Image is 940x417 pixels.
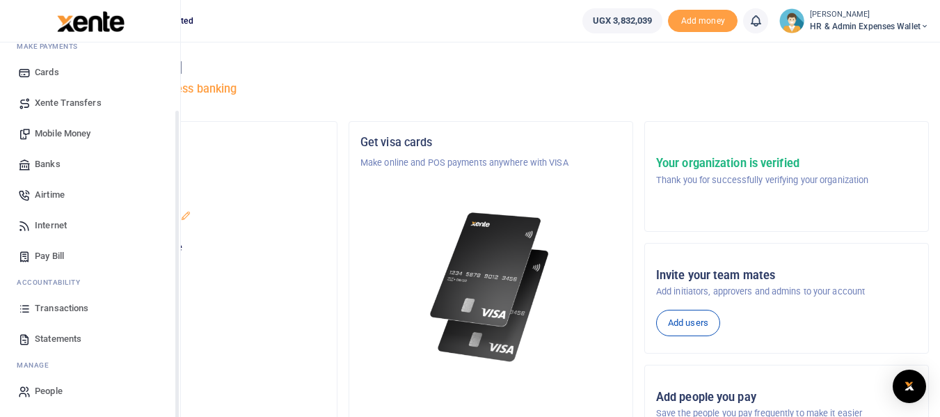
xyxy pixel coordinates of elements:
span: anage [24,360,49,370]
span: countability [27,277,80,288]
p: Asili Farms Masindi Limited [65,156,326,170]
h5: UGX 3,832,039 [65,258,326,272]
span: Internet [35,219,67,233]
p: Your current account balance [65,241,326,255]
a: People [11,376,169,407]
small: [PERSON_NAME] [810,9,929,21]
a: Cards [11,57,169,88]
p: Make online and POS payments anywhere with VISA [360,156,621,170]
a: logo-small logo-large logo-large [56,15,125,26]
span: Transactions [35,301,88,315]
li: Wallet ballance [577,8,668,33]
a: Transactions [11,293,169,324]
h5: Welcome to better business banking [53,82,929,96]
span: Cards [35,65,59,79]
a: Add money [668,15,738,25]
h5: Organization [65,136,326,150]
a: Internet [11,210,169,241]
h5: Account [65,189,326,203]
img: xente-_physical_cards.png [426,203,557,371]
h5: Invite your team mates [656,269,917,283]
li: Toup your wallet [668,10,738,33]
a: UGX 3,832,039 [582,8,662,33]
img: logo-large [57,11,125,32]
span: HR & Admin Expenses Wallet [810,20,929,33]
a: Pay Bill [11,241,169,272]
a: Add users [656,310,720,336]
span: Mobile Money [35,127,90,141]
a: Banks [11,149,169,180]
h5: Your organization is verified [656,157,868,171]
li: M [11,36,169,57]
p: Thank you for successfully verifying your organization [656,173,868,187]
a: profile-user [PERSON_NAME] HR & Admin Expenses Wallet [779,8,929,33]
span: People [35,384,63,398]
span: Pay Bill [35,249,64,263]
div: Open Intercom Messenger [893,370,926,403]
p: HR & Admin Expenses Wallet [65,210,326,224]
a: Statements [11,324,169,354]
a: Airtime [11,180,169,210]
a: Mobile Money [11,118,169,149]
li: Ac [11,272,169,293]
a: Xente Transfers [11,88,169,118]
span: UGX 3,832,039 [593,14,652,28]
span: ake Payments [24,41,78,52]
h5: Get visa cards [360,136,621,150]
span: Xente Transfers [35,96,102,110]
span: Airtime [35,188,65,202]
h5: Add people you pay [656,391,917,404]
span: Banks [35,157,61,171]
li: M [11,354,169,376]
h4: Hello [PERSON_NAME] [53,60,929,75]
span: Statements [35,332,81,346]
span: Add money [668,10,738,33]
p: Add initiators, approvers and admins to your account [656,285,917,299]
img: profile-user [779,8,804,33]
